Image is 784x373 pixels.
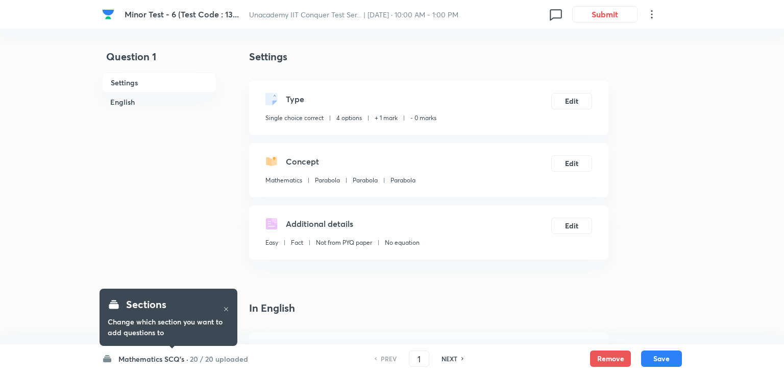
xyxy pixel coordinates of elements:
h6: PREV [381,354,397,363]
p: No equation [385,238,420,247]
h4: Question 1 [102,49,216,73]
p: Single choice correct [265,113,324,123]
h6: 20 / 20 uploaded [190,354,248,364]
img: Company Logo [102,8,114,20]
h5: Additional details [286,218,353,230]
span: Unacademy IIT Conquer Test Ser... | [DATE] · 10:00 AM - 1:00 PM [249,10,458,19]
h6: English [102,92,216,111]
h4: Sections [126,297,166,312]
button: Submit [572,6,638,22]
img: questionType.svg [265,93,278,105]
h5: Type [286,93,304,105]
h5: Concept [286,155,319,168]
h6: Settings [102,73,216,92]
h6: NEXT [442,354,457,363]
button: Remove [590,351,631,367]
img: questionConcept.svg [265,155,278,168]
p: Parabola [315,176,340,185]
p: Parabola [390,176,415,185]
button: Edit [551,93,592,109]
a: Company Logo [102,8,116,20]
button: Edit [551,155,592,172]
p: Easy [265,238,278,247]
p: Not from PYQ paper [316,238,372,247]
button: Save [641,351,682,367]
h6: Mathematics SCQ's · [118,354,188,364]
p: + 1 mark [375,113,398,123]
span: Minor Test - 6 (Test Code : 13... [125,9,239,19]
button: Edit [551,218,592,234]
img: questionDetails.svg [265,218,278,230]
h4: In English [249,300,608,316]
p: - 0 marks [410,113,436,123]
p: Mathematics [265,176,302,185]
p: 4 options [336,113,362,123]
p: Parabola [353,176,378,185]
p: Fact [291,238,303,247]
h4: Settings [249,49,608,64]
h6: Change which section you want to add questions to [108,316,229,338]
